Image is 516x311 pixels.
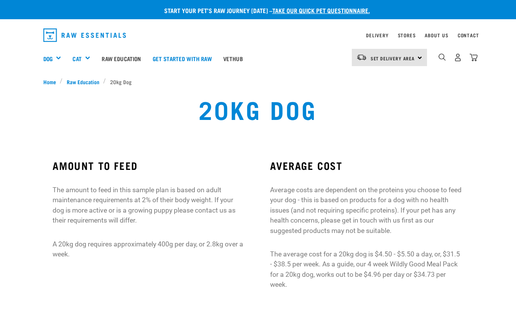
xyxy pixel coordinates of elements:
span: Set Delivery Area [371,57,415,60]
a: Raw Education [63,78,103,86]
img: home-icon@2x.png [470,53,478,62]
a: Stores [398,34,416,37]
img: Raw Essentials Logo [43,28,126,42]
h1: 20kg Dog [199,95,317,123]
a: Dog [43,54,53,63]
p: The average cost for a 20kg dog is $4.50 - $5.50 a day, or, $31.5 - $38.5 per week. As a guide, o... [270,249,463,290]
a: take our quick pet questionnaire. [272,8,370,12]
span: Raw Education [67,78,99,86]
p: A 20kg dog requires approximately 400g per day, or 2.8kg over a week. [53,239,246,259]
nav: breadcrumbs [43,78,473,86]
nav: dropdown navigation [37,25,479,45]
a: Vethub [218,43,249,74]
a: About Us [425,34,448,37]
p: The amount to feed in this sample plan is based on adult maintenance requirements at 2% of their ... [53,185,246,226]
a: Cat [73,54,81,63]
a: Get started with Raw [147,43,218,74]
img: home-icon-1@2x.png [439,53,446,61]
img: van-moving.png [356,54,367,61]
a: Home [43,78,60,86]
p: Average costs are dependent on the proteins you choose to feed your dog - this is based on produc... [270,185,463,236]
a: Delivery [366,34,388,37]
a: Contact [458,34,479,37]
a: Raw Education [96,43,147,74]
h3: AMOUNT TO FEED [53,160,246,171]
img: user.png [454,53,462,62]
span: Home [43,78,56,86]
h3: AVERAGE COST [270,160,463,171]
